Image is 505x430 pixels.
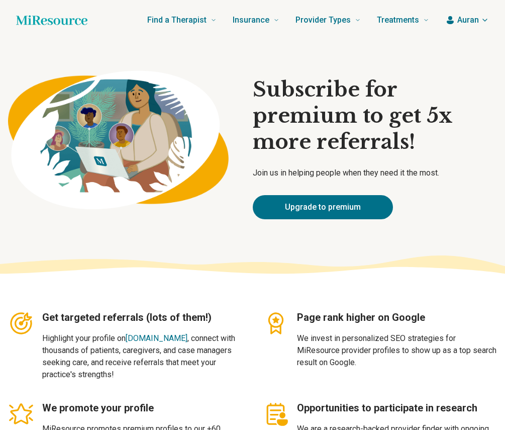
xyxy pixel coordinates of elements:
span: Auran [457,14,479,26]
span: Provider Types [295,13,351,27]
h3: We promote your profile [42,401,243,415]
a: Home page [16,10,87,30]
span: Treatments [377,13,419,27]
p: We invest in personalized SEO strategies for MiResource provider profiles to show up as a top sea... [297,332,497,369]
a: Upgrade to premium [253,195,393,219]
a: [DOMAIN_NAME] [126,333,187,343]
h3: Opportunities to participate in research [297,401,497,415]
button: Auran [445,14,489,26]
h1: Subscribe for premium to get 5x more referrals! [253,76,497,155]
p: Join us in helping people when they need it the most. [253,167,497,179]
span: Insurance [233,13,269,27]
h3: Page rank higher on Google [297,310,497,324]
span: Find a Therapist [147,13,207,27]
p: Highlight your profile on , connect with thousands of patients, caregivers, and case managers see... [42,332,243,381]
h3: Get targeted referrals (lots of them!) [42,310,243,324]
